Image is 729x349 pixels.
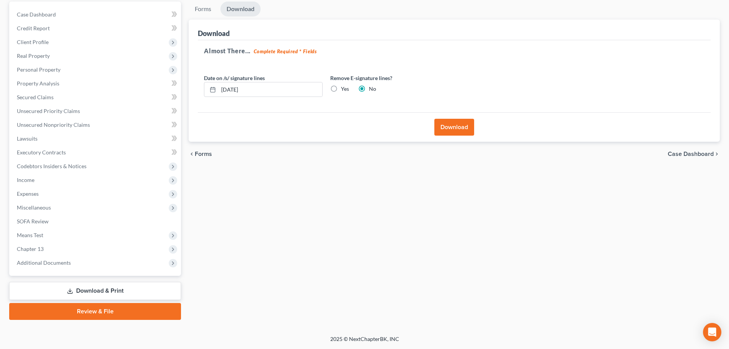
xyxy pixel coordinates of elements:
[17,232,43,238] span: Means Test
[11,21,181,35] a: Credit Report
[11,132,181,146] a: Lawsuits
[17,52,50,59] span: Real Property
[17,190,39,197] span: Expenses
[369,85,376,93] label: No
[17,246,44,252] span: Chapter 13
[341,85,349,93] label: Yes
[9,282,181,300] a: Download & Print
[17,94,54,100] span: Secured Claims
[204,46,705,56] h5: Almost There...
[147,335,583,349] div: 2025 © NextChapterBK, INC
[668,151,714,157] span: Case Dashboard
[17,163,86,169] span: Codebtors Insiders & Notices
[11,90,181,104] a: Secured Claims
[9,303,181,320] a: Review & File
[17,135,38,142] span: Lawsuits
[189,151,222,157] button: chevron_left Forms
[17,177,34,183] span: Income
[17,108,80,114] span: Unsecured Priority Claims
[11,215,181,228] a: SOFA Review
[11,104,181,118] a: Unsecured Priority Claims
[11,146,181,159] a: Executory Contracts
[17,39,49,45] span: Client Profile
[668,151,720,157] a: Case Dashboard chevron_right
[17,66,60,73] span: Personal Property
[189,151,195,157] i: chevron_left
[17,218,49,224] span: SOFA Review
[703,323,721,341] div: Open Intercom Messenger
[189,2,217,16] a: Forms
[220,2,261,16] a: Download
[17,25,50,31] span: Credit Report
[219,82,322,97] input: MM/DD/YYYY
[17,149,66,156] span: Executory Contracts
[204,74,265,82] label: Date on /s/ signature lines
[330,74,449,82] label: Remove E-signature lines?
[11,8,181,21] a: Case Dashboard
[17,80,59,87] span: Property Analysis
[198,29,230,38] div: Download
[195,151,212,157] span: Forms
[17,11,56,18] span: Case Dashboard
[434,119,474,136] button: Download
[17,259,71,266] span: Additional Documents
[11,77,181,90] a: Property Analysis
[254,48,317,54] strong: Complete Required * Fields
[11,118,181,132] a: Unsecured Nonpriority Claims
[714,151,720,157] i: chevron_right
[17,121,90,128] span: Unsecured Nonpriority Claims
[17,204,51,211] span: Miscellaneous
